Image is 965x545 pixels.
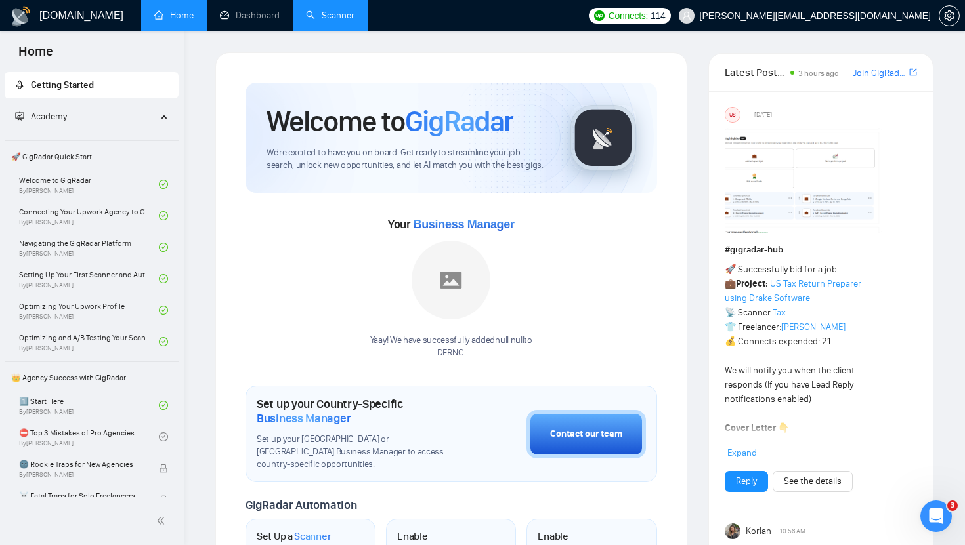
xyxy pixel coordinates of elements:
[156,514,169,527] span: double-left
[6,365,177,391] span: 👑 Agency Success with GigRadar
[526,410,646,458] button: Contact our team
[159,401,168,410] span: check-circle
[19,327,159,356] a: Optimizing and A/B Testing Your Scanner for Better ResultsBy[PERSON_NAME]
[570,105,636,171] img: gigradar-logo.png
[920,500,952,532] iframe: Intercom live chat
[257,397,461,426] h1: Set up your Country-Specific
[725,523,740,539] img: Korlan
[736,278,768,289] strong: Project:
[725,243,917,257] h1: # gigradar-hub
[246,498,356,512] span: GigRadar Automation
[746,524,771,538] span: Korlan
[773,471,853,492] button: See the details
[19,422,159,451] a: ⛔ Top 3 Mistakes of Pro AgenciesBy[PERSON_NAME]
[154,10,194,21] a: homeHome
[939,5,960,26] button: setting
[798,69,839,78] span: 3 hours ago
[725,422,789,434] strong: Cover Letter 👇
[159,180,168,189] span: check-circle
[159,243,168,252] span: check-circle
[15,80,24,89] span: rocket
[725,64,787,81] span: Latest Posts from the GigRadar Community
[257,434,461,471] span: Set up your [GEOGRAPHIC_DATA] or [GEOGRAPHIC_DATA] Business Manager to access country-specific op...
[651,9,665,23] span: 114
[947,500,958,511] span: 3
[159,464,168,473] span: lock
[609,9,648,23] span: Connects:
[19,264,159,293] a: Setting Up Your First Scanner and Auto-BidderBy[PERSON_NAME]
[220,10,280,21] a: dashboardDashboard
[159,495,168,504] span: lock
[725,128,882,233] img: F09354QB7SM-image.png
[388,217,515,232] span: Your
[159,306,168,315] span: check-circle
[682,11,691,20] span: user
[267,147,549,172] span: We're excited to have you on board. Get ready to streamline your job search, unlock new opportuni...
[412,241,490,319] img: placeholder.png
[725,278,861,304] a: US Tax Return Preparer using Drake Software
[19,458,145,471] span: 🌚 Rookie Traps for New Agencies
[159,432,168,441] span: check-circle
[15,111,67,122] span: Academy
[19,391,159,420] a: 1️⃣ Start HereBy[PERSON_NAME]
[257,530,331,543] h1: Set Up a
[725,471,768,492] button: Reply
[267,104,513,139] h1: Welcome to
[5,72,179,98] li: Getting Started
[19,471,145,479] span: By [PERSON_NAME]
[15,111,24,121] span: fund-projection-screen
[6,144,177,170] span: 🚀 GigRadar Quick Start
[31,111,67,122] span: Academy
[306,10,354,21] a: searchScanner
[19,233,159,262] a: Navigating the GigRadar PlatformBy[PERSON_NAME]
[19,296,159,325] a: Optimizing Your Upwork ProfileBy[PERSON_NAME]
[939,10,959,21] span: setting
[8,42,64,70] span: Home
[727,447,757,458] span: Expand
[159,274,168,283] span: check-circle
[550,427,622,441] div: Contact our team
[939,10,960,21] a: setting
[159,211,168,220] span: check-circle
[909,67,917,77] span: export
[19,201,159,230] a: Connecting Your Upwork Agency to GigRadarBy[PERSON_NAME]
[11,6,32,27] img: logo
[594,10,605,21] img: upwork-logo.png
[31,79,94,91] span: Getting Started
[781,321,846,333] a: [PERSON_NAME]
[725,108,740,122] div: US
[405,104,513,139] span: GigRadar
[257,411,351,426] span: Business Manager
[780,525,805,537] span: 10:56 AM
[370,347,532,359] p: DFRNC .
[19,489,145,502] span: ☠️ Fatal Traps for Solo Freelancers
[294,530,331,543] span: Scanner
[413,218,514,231] span: Business Manager
[370,334,532,359] div: Yaay! We have successfully added null null to
[736,474,757,489] a: Reply
[784,474,842,489] a: See the details
[909,66,917,79] a: export
[19,170,159,199] a: Welcome to GigRadarBy[PERSON_NAME]
[159,337,168,346] span: check-circle
[773,307,786,318] a: Tax
[853,66,907,81] a: Join GigRadar Slack Community
[754,109,772,121] span: [DATE]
